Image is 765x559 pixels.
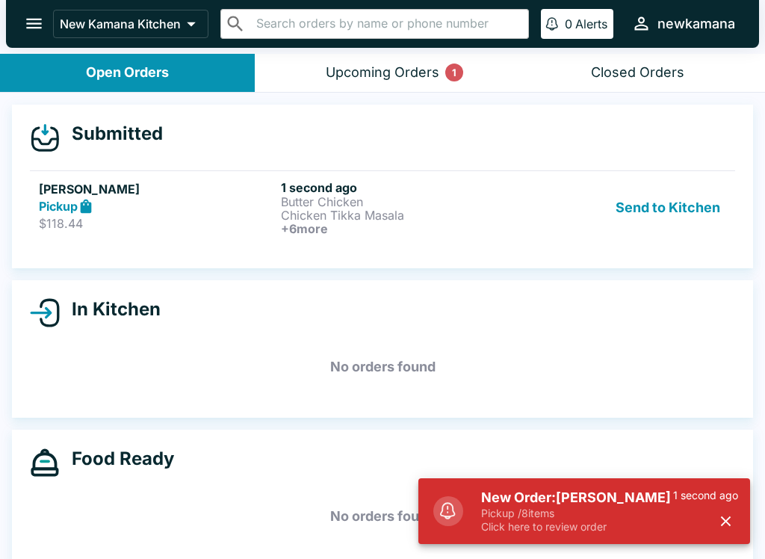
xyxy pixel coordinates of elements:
[60,16,181,31] p: New Kamana Kitchen
[281,195,517,209] p: Butter Chicken
[452,65,456,80] p: 1
[60,123,163,145] h4: Submitted
[39,199,78,214] strong: Pickup
[326,64,439,81] div: Upcoming Orders
[281,180,517,195] h6: 1 second ago
[30,340,735,394] h5: No orders found
[481,507,673,520] p: Pickup / 8 items
[30,170,735,244] a: [PERSON_NAME]Pickup$118.441 second agoButter ChickenChicken Tikka Masala+6moreSend to Kitchen
[60,448,174,470] h4: Food Ready
[625,7,741,40] button: newkamana
[657,15,735,33] div: newkamana
[60,298,161,321] h4: In Kitchen
[15,4,53,43] button: open drawer
[481,520,673,534] p: Click here to review order
[575,16,607,31] p: Alerts
[281,222,517,235] h6: + 6 more
[565,16,572,31] p: 0
[610,180,726,235] button: Send to Kitchen
[252,13,522,34] input: Search orders by name or phone number
[481,489,673,507] h5: New Order: [PERSON_NAME]
[86,64,169,81] div: Open Orders
[673,489,738,502] p: 1 second ago
[39,180,275,198] h5: [PERSON_NAME]
[281,209,517,222] p: Chicken Tikka Masala
[53,10,208,38] button: New Kamana Kitchen
[30,489,735,543] h5: No orders found
[591,64,684,81] div: Closed Orders
[39,216,275,231] p: $118.44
